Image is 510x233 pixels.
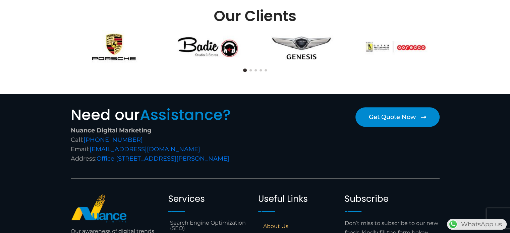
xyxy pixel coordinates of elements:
[90,145,200,153] a: [EMAIL_ADDRESS][DOMAIN_NAME]
[71,127,152,134] strong: Nuance Digital Marketing
[168,219,251,233] a: Search Engine Optimization (SEO)
[447,219,507,230] div: WhatsApp us
[71,126,252,163] div: Call: Email: Address:
[447,221,507,228] a: WhatsAppWhatsApp us
[345,194,439,204] h2: Subscribe
[97,155,229,162] a: Office [STREET_ADDRESS][PERSON_NAME]
[83,136,143,143] a: [PHONE_NUMBER]
[355,107,440,127] a: Get Quote Now
[67,9,443,23] h2: Our Clients
[71,107,252,122] h2: Need our
[448,219,458,230] img: WhatsApp
[168,194,251,204] h2: Services
[140,104,231,125] span: Assistance?
[369,114,416,120] span: Get Quote Now
[258,194,338,204] h2: Useful Links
